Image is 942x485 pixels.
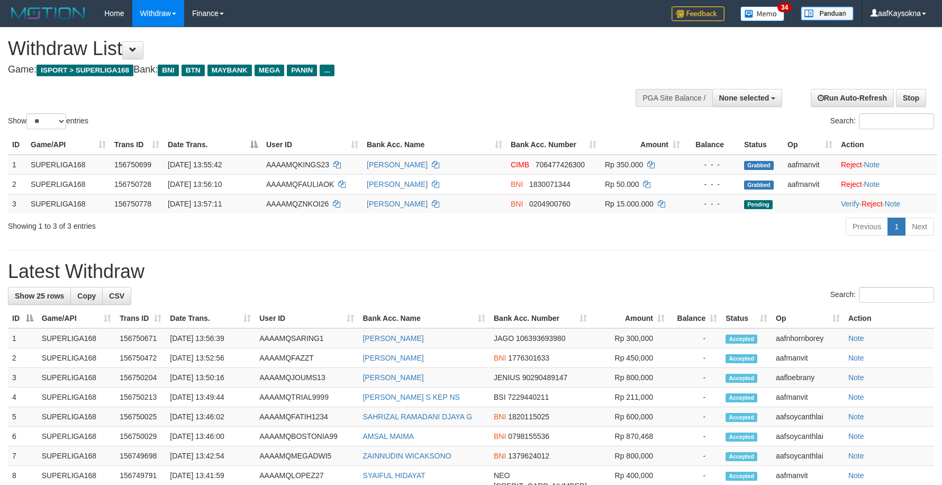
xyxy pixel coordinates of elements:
[363,432,414,441] a: AMSAL MAIMA
[26,194,110,213] td: SUPERLIGA168
[77,292,96,300] span: Copy
[669,446,721,466] td: -
[591,446,669,466] td: Rp 800,000
[320,65,334,76] span: ...
[15,292,64,300] span: Show 25 rows
[837,135,937,155] th: Action
[166,328,255,348] td: [DATE] 13:56:39
[38,446,115,466] td: SUPERLIGA168
[8,5,88,21] img: MOTION_logo.png
[772,348,844,368] td: aafmanvit
[689,199,736,209] div: - - -
[255,446,358,466] td: AAAAMQMEGADWI5
[38,368,115,388] td: SUPERLIGA168
[166,427,255,446] td: [DATE] 13:46:00
[726,472,757,481] span: Accepted
[689,159,736,170] div: - - -
[777,3,792,12] span: 34
[726,374,757,383] span: Accepted
[511,160,529,169] span: CIMB
[363,471,425,480] a: SYAIFUL HIDAYAT
[115,427,166,446] td: 156750029
[837,194,937,213] td: · ·
[8,155,26,175] td: 1
[158,65,178,76] span: BNI
[166,368,255,388] td: [DATE] 13:50:16
[490,309,591,328] th: Bank Acc. Number: activate to sort column ascending
[905,218,934,236] a: Next
[102,287,131,305] a: CSV
[8,135,26,155] th: ID
[363,373,423,382] a: [PERSON_NAME]
[115,328,166,348] td: 156750671
[494,432,506,441] span: BNI
[367,200,428,208] a: [PERSON_NAME]
[168,160,222,169] span: [DATE] 13:55:42
[166,446,255,466] td: [DATE] 13:42:54
[255,65,285,76] span: MEGA
[864,160,880,169] a: Note
[255,328,358,348] td: AAAAMQSARING1
[669,407,721,427] td: -
[669,427,721,446] td: -
[726,354,757,363] span: Accepted
[255,427,358,446] td: AAAAMQBOSTONIA99
[363,354,423,362] a: [PERSON_NAME]
[262,135,363,155] th: User ID: activate to sort column ascending
[862,200,883,208] a: Reject
[830,287,934,303] label: Search:
[605,200,654,208] span: Rp 15.000.000
[363,135,506,155] th: Bank Acc. Name: activate to sort column ascending
[182,65,205,76] span: BTN
[772,407,844,427] td: aafsoycanthlai
[287,65,317,76] span: PANIN
[783,135,837,155] th: Op: activate to sort column ascending
[70,287,103,305] a: Copy
[8,407,38,427] td: 5
[166,309,255,328] th: Date Trans.: activate to sort column ascending
[744,181,774,190] span: Grabbed
[367,160,428,169] a: [PERSON_NAME]
[26,155,110,175] td: SUPERLIGA168
[684,135,740,155] th: Balance
[8,261,934,282] h1: Latest Withdraw
[8,388,38,407] td: 4
[801,6,854,21] img: panduan.png
[115,348,166,368] td: 156750472
[669,388,721,407] td: -
[636,89,712,107] div: PGA Site Balance /
[848,452,864,460] a: Note
[848,471,864,480] a: Note
[740,6,785,21] img: Button%20Memo.svg
[848,412,864,421] a: Note
[8,427,38,446] td: 6
[508,432,549,441] span: Copy 0798155536 to clipboard
[266,200,329,208] span: AAAAMQZNKOI26
[363,412,472,421] a: SAHRIZAL RAMADANI DJAYA G
[811,89,894,107] a: Run Auto-Refresh
[726,452,757,461] span: Accepted
[8,174,26,194] td: 2
[859,113,934,129] input: Search:
[516,334,565,343] span: Copy 106393693980 to clipboard
[887,218,905,236] a: 1
[508,412,549,421] span: Copy 1820115025 to clipboard
[363,334,423,343] a: [PERSON_NAME]
[536,160,585,169] span: Copy 706477426300 to clipboard
[8,446,38,466] td: 7
[166,348,255,368] td: [DATE] 13:52:56
[726,433,757,442] span: Accepted
[8,328,38,348] td: 1
[494,393,506,401] span: BSI
[844,309,934,328] th: Action
[744,200,773,209] span: Pending
[8,217,385,231] div: Showing 1 to 3 of 3 entries
[712,89,783,107] button: None selected
[494,334,514,343] span: JAGO
[8,194,26,213] td: 3
[255,388,358,407] td: AAAAMQTRIAL9999
[255,368,358,388] td: AAAAMQJOUMS13
[848,373,864,382] a: Note
[164,135,262,155] th: Date Trans.: activate to sort column descending
[591,309,669,328] th: Amount: activate to sort column ascending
